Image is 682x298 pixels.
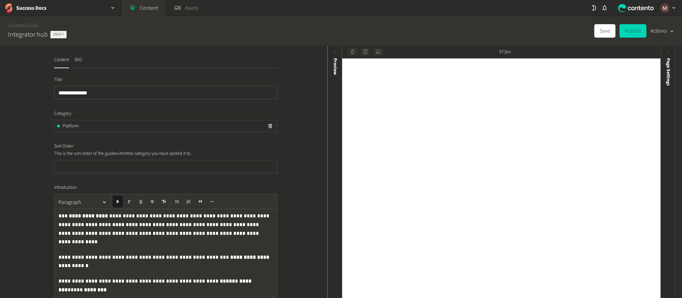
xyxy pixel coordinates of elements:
span: Sort Order [54,143,76,150]
span: Draft [50,31,67,38]
h2: Integrator hub [8,30,48,40]
span: Platform [63,123,79,130]
button: Actions [650,24,674,38]
p: This is the sort order of the guide the category you have added it to. [54,150,207,157]
button: Paragraph [56,196,110,209]
div: Preview [331,58,338,75]
h2: Success Docs [16,4,46,12]
span: / [25,22,26,29]
span: Title [54,76,65,83]
span: Page Settings [665,58,672,86]
a: Guide [26,22,38,29]
a: Content [8,22,25,29]
img: Success Docs [4,3,13,13]
img: Marinel G [660,3,670,13]
button: Save [594,24,615,38]
button: Content [54,56,69,68]
em: within [116,150,127,157]
span: Category [54,110,74,117]
button: SEO [74,56,82,68]
span: Introduction [54,184,77,191]
span: 973px [499,48,511,55]
button: Publish [619,24,646,38]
